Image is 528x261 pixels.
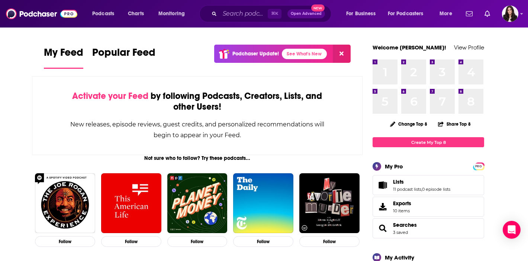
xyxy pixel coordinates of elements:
[70,119,325,141] div: New releases, episode reviews, guest credits, and personalized recommendations will begin to appe...
[35,236,95,247] button: Follow
[167,236,228,247] button: Follow
[128,9,144,19] span: Charts
[454,44,484,51] a: View Profile
[44,46,83,63] span: My Feed
[87,8,124,20] button: open menu
[232,51,279,57] p: Podchaser Update!
[388,9,424,19] span: For Podcasters
[474,163,483,169] a: PRO
[373,197,484,217] a: Exports
[463,7,476,20] a: Show notifications dropdown
[440,9,452,19] span: More
[233,236,293,247] button: Follow
[123,8,148,20] a: Charts
[167,173,228,233] img: Planet Money
[434,8,461,20] button: open menu
[373,175,484,195] span: Lists
[341,8,385,20] button: open menu
[385,254,414,261] div: My Activity
[482,7,493,20] a: Show notifications dropdown
[375,223,390,233] a: Searches
[206,5,338,22] div: Search podcasts, credits, & more...
[393,200,411,207] span: Exports
[502,6,518,22] img: User Profile
[346,9,376,19] span: For Business
[383,8,434,20] button: open menu
[220,8,268,20] input: Search podcasts, credits, & more...
[503,221,521,239] div: Open Intercom Messenger
[373,137,484,147] a: Create My Top 8
[282,49,327,59] a: See What's New
[393,230,408,235] a: 3 saved
[287,9,325,18] button: Open AdvancedNew
[6,7,77,21] img: Podchaser - Follow, Share and Rate Podcasts
[72,90,148,101] span: Activate your Feed
[393,178,450,185] a: Lists
[32,155,363,161] div: Not sure who to follow? Try these podcasts...
[393,222,417,228] a: Searches
[268,9,281,19] span: ⌘ K
[393,187,421,192] a: 11 podcast lists
[393,208,411,213] span: 10 items
[373,44,446,51] a: Welcome [PERSON_NAME]!
[291,12,322,16] span: Open Advanced
[101,173,161,233] img: This American Life
[375,180,390,190] a: Lists
[375,202,390,212] span: Exports
[438,117,471,131] button: Share Top 8
[153,8,194,20] button: open menu
[233,173,293,233] img: The Daily
[44,46,83,69] a: My Feed
[92,9,114,19] span: Podcasts
[502,6,518,22] span: Logged in as RebeccaShapiro
[386,119,432,129] button: Change Top 8
[373,218,484,238] span: Searches
[299,236,360,247] button: Follow
[35,173,95,233] img: The Joe Rogan Experience
[385,163,403,170] div: My Pro
[299,173,360,233] img: My Favorite Murder with Karen Kilgariff and Georgia Hardstark
[158,9,185,19] span: Monitoring
[101,236,161,247] button: Follow
[502,6,518,22] button: Show profile menu
[92,46,155,69] a: Popular Feed
[421,187,422,192] span: ,
[92,46,155,63] span: Popular Feed
[70,91,325,112] div: by following Podcasts, Creators, Lists, and other Users!
[422,187,450,192] a: 0 episode lists
[311,4,325,12] span: New
[393,178,404,185] span: Lists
